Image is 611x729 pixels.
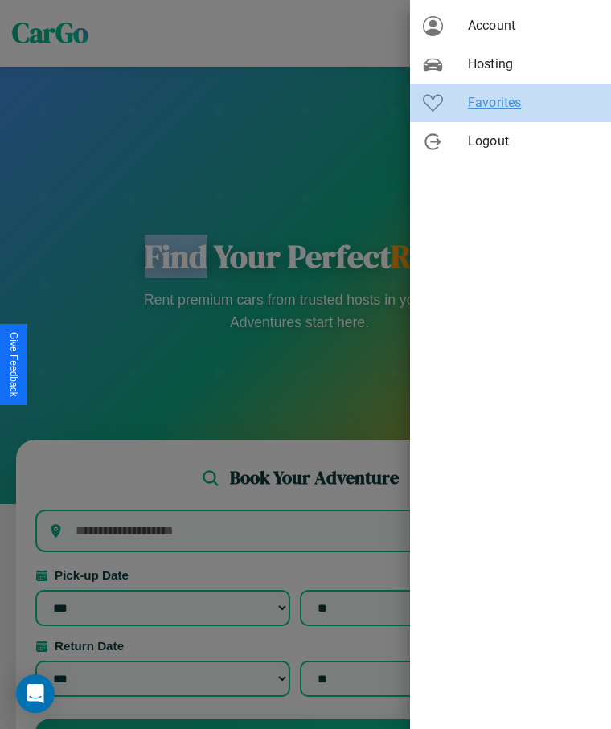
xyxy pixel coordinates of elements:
div: Logout [410,122,611,161]
div: Open Intercom Messenger [16,674,55,713]
span: Account [468,16,598,35]
span: Hosting [468,55,598,74]
span: Favorites [468,93,598,113]
div: Account [410,6,611,45]
span: Logout [468,132,598,151]
div: Favorites [410,84,611,122]
div: Give Feedback [8,332,19,397]
div: Hosting [410,45,611,84]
